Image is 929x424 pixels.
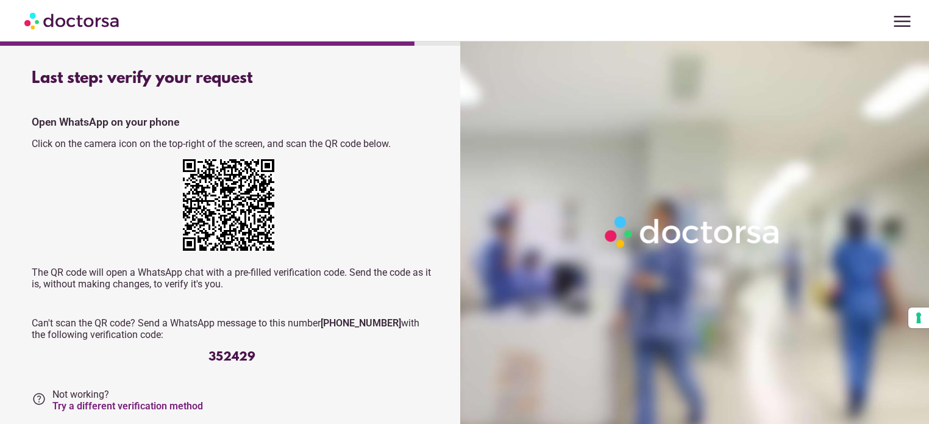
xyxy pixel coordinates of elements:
[32,138,432,149] p: Click on the camera icon on the top-right of the screen, and scan the QR code below.
[52,389,203,412] span: Not working?
[32,267,432,290] p: The QR code will open a WhatsApp chat with a pre-filled verification code. Send the code as it is...
[183,159,280,257] div: https://wa.me/+12673231263?text=My+request+verification+code+is+352429
[908,307,929,328] button: Your consent preferences for tracking technologies
[32,70,432,88] div: Last step: verify your request
[600,211,786,253] img: Logo-Doctorsa-trans-White-partial-flat.png
[52,400,203,412] a: Try a different verification method
[32,392,46,406] i: help
[891,10,914,33] span: menu
[321,317,401,329] strong: [PHONE_NUMBER]
[24,7,121,34] img: Doctorsa.com
[32,317,432,340] p: Can't scan the QR code? Send a WhatsApp message to this number with the following verification code:
[32,350,432,364] div: 352429
[183,159,274,251] img: w4APMQAAAAGSURBVAMA7SZ2Qk8ANhUAAAAASUVORK5CYII=
[32,116,179,128] strong: Open WhatsApp on your phone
